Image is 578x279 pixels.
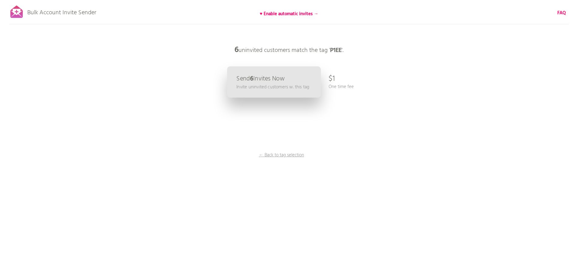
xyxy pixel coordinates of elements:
[260,10,318,18] b: ♥ Enable automatic invites →
[329,83,354,90] p: One time fee
[250,74,253,84] b: 6
[235,44,238,56] b: 6
[227,66,321,98] a: Send6Invites Now Invite uninvited customers w. this tag
[236,76,285,82] p: Send Invites Now
[236,83,309,90] p: Invite uninvited customers w. this tag
[27,4,96,19] p: Bulk Account Invite Sender
[557,10,566,16] a: FAQ
[557,9,566,17] b: FAQ
[198,41,380,59] p: uninvited customers match the tag ' '.
[259,152,304,158] p: ← Back to tag selection
[330,46,342,55] b: P1EE
[329,70,335,88] p: $1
